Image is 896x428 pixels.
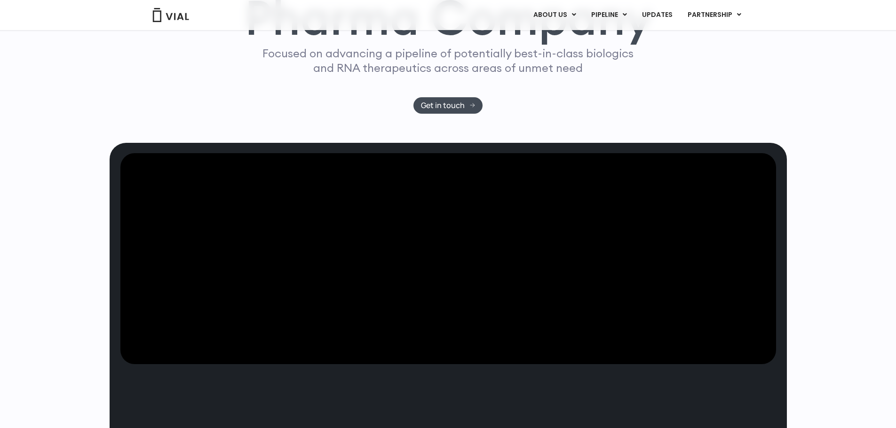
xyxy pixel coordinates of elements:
img: Vial Logo [152,8,190,22]
a: Get in touch [413,97,483,114]
a: PIPELINEMenu Toggle [584,7,634,23]
a: PARTNERSHIPMenu Toggle [680,7,749,23]
span: Get in touch [421,102,465,109]
p: Focused on advancing a pipeline of potentially best-in-class biologics and RNA therapeutics acros... [259,46,638,75]
a: UPDATES [634,7,680,23]
a: ABOUT USMenu Toggle [526,7,583,23]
